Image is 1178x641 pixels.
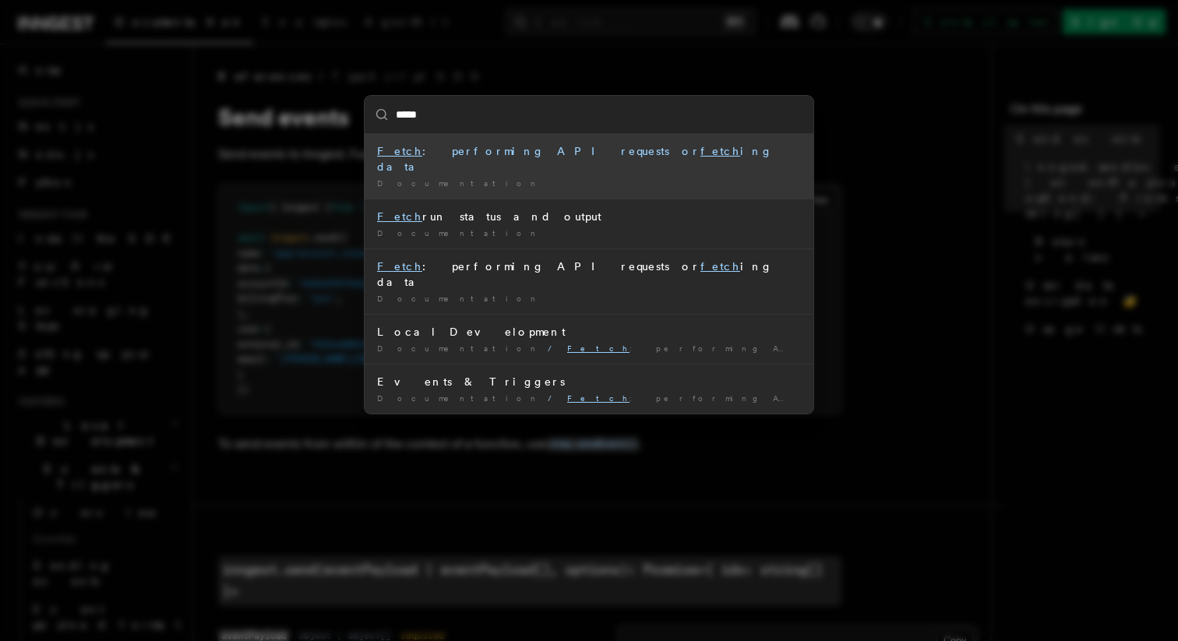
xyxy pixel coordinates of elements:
div: Local Development [377,324,801,340]
span: : performing API requests or ing data [567,343,1102,353]
span: Documentation [377,228,541,238]
mark: Fetch [567,343,630,353]
span: Documentation [377,294,541,303]
mark: fetch [700,260,740,273]
mark: Fetch [567,393,630,403]
mark: Fetch [377,145,422,157]
mark: Fetch [377,210,422,223]
div: : performing API requests or ing data [377,143,801,174]
div: run status and output [377,209,801,224]
span: / [548,343,561,353]
span: / [548,393,561,403]
span: : performing API requests or ing data [567,393,1102,403]
div: : performing API requests or ing data [377,259,801,290]
span: Documentation [377,393,541,403]
mark: Fetch [377,260,422,273]
span: Documentation [377,343,541,353]
div: Events & Triggers [377,374,801,389]
mark: fetch [700,145,740,157]
span: Documentation [377,178,541,188]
